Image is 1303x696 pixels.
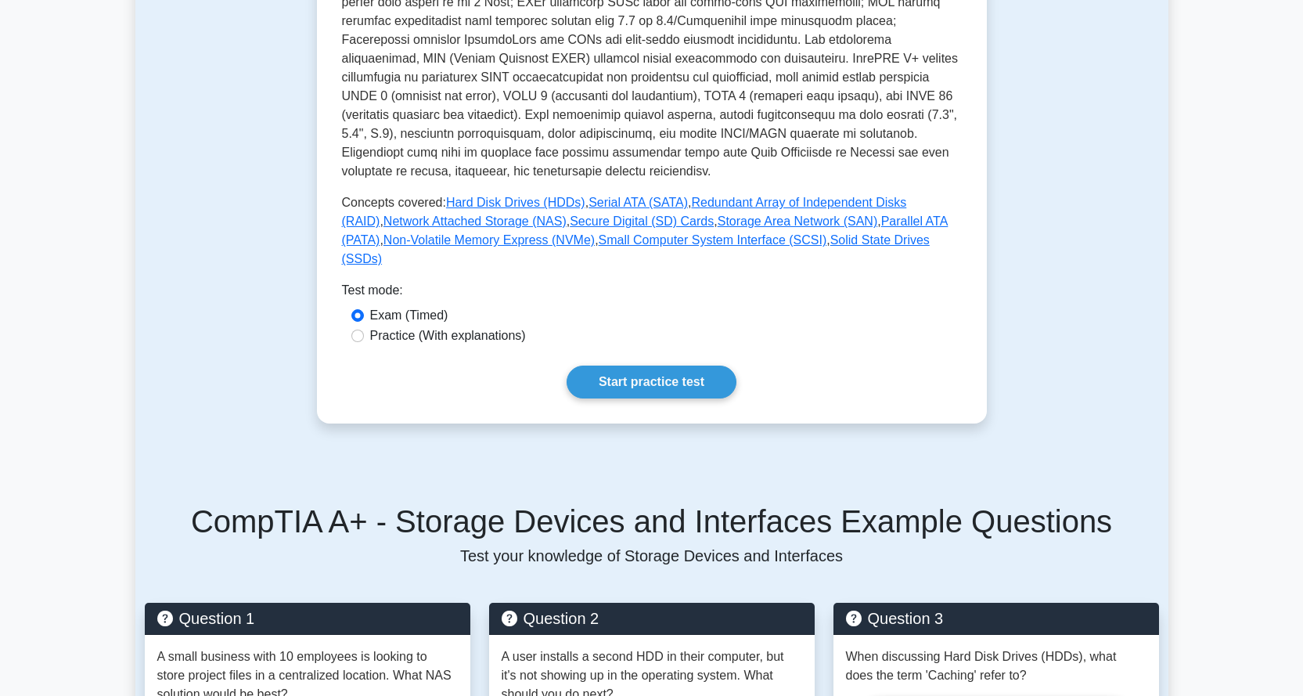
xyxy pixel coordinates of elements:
a: Network Attached Storage (NAS) [383,215,567,228]
div: Test mode: [342,281,962,306]
a: Serial ATA (SATA) [589,196,688,209]
p: Concepts covered: , , , , , , , , , [342,193,962,269]
label: Exam (Timed) [370,306,448,325]
h5: Question 3 [846,609,1146,628]
a: Parallel ATA (PATA) [342,215,948,247]
h5: Question 1 [157,609,458,628]
h5: CompTIA A+ - Storage Devices and Interfaces Example Questions [145,503,1159,540]
p: Test your knowledge of Storage Devices and Interfaces [145,546,1159,565]
a: Small Computer System Interface (SCSI) [599,233,827,247]
a: Start practice test [567,366,736,398]
a: Hard Disk Drives (HDDs) [446,196,585,209]
a: Non-Volatile Memory Express (NVMe) [383,233,595,247]
label: Practice (With explanations) [370,326,526,345]
a: Storage Area Network (SAN) [718,215,878,228]
a: Secure Digital (SD) Cards [570,215,714,228]
h5: Question 2 [502,609,802,628]
p: When discussing Hard Disk Drives (HDDs), what does the term 'Caching' refer to? [846,647,1146,685]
